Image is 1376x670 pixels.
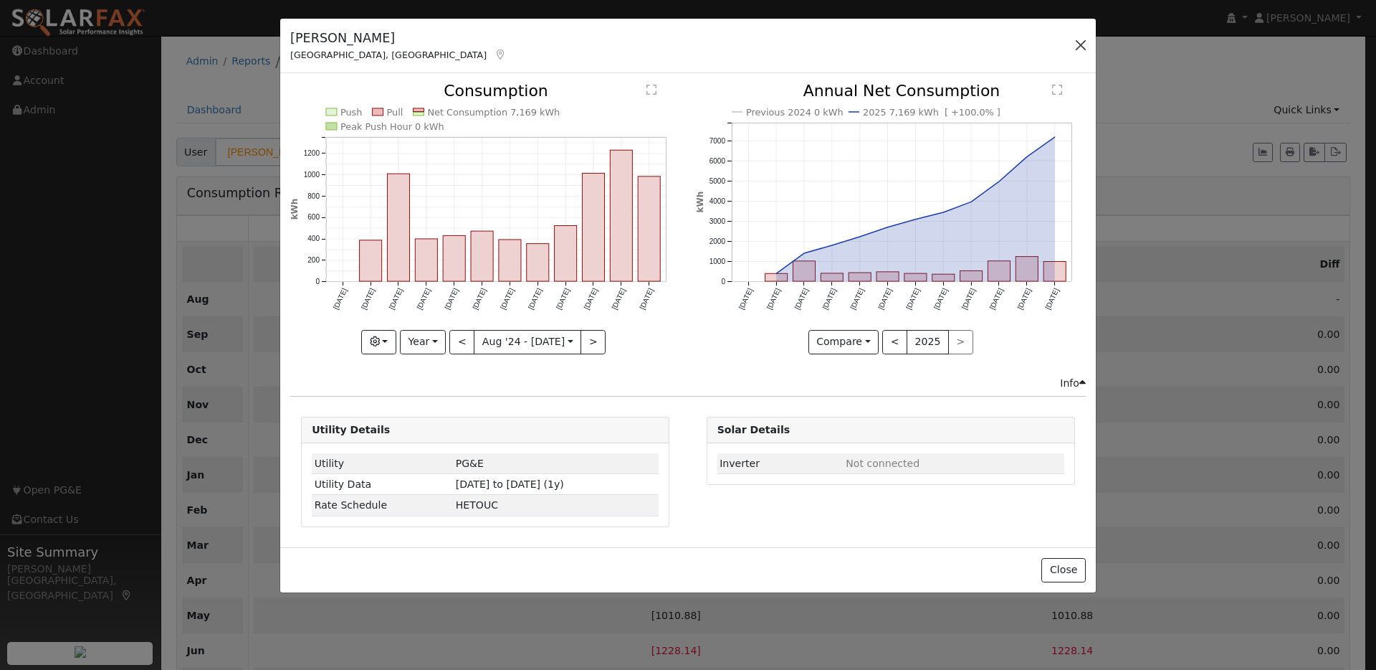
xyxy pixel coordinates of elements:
[709,177,725,185] text: 5000
[611,287,627,311] text: [DATE]
[340,121,444,132] text: Peak Push Hour 0 kWh
[555,226,577,282] rect: onclick=""
[1043,262,1066,282] rect: onclick=""
[312,474,453,495] td: Utility Data
[307,192,320,200] text: 800
[400,330,446,354] button: Year
[1016,287,1032,311] text: [DATE]
[709,137,725,145] text: 7000
[443,236,465,282] rect: onclick=""
[456,499,498,511] span: Y
[304,150,320,158] text: 1200
[611,151,633,282] rect: onclick=""
[360,240,382,281] rect: onclick=""
[307,235,320,243] text: 400
[717,453,844,474] td: Inverter
[471,232,493,282] rect: onclick=""
[456,478,564,490] span: [DATE] to [DATE] (1y)
[709,217,725,225] text: 3000
[821,273,843,281] rect: onclick=""
[444,82,548,100] text: Consumption
[695,192,705,213] text: kWh
[307,257,320,265] text: 200
[960,287,977,311] text: [DATE]
[960,271,982,282] rect: onclick=""
[876,287,893,311] text: [DATE]
[765,287,781,311] text: [DATE]
[717,424,790,435] strong: Solar Details
[709,258,725,265] text: 1000
[988,287,1004,311] text: [DATE]
[988,261,1010,281] rect: onclick=""
[1016,257,1038,281] rect: onclick=""
[388,287,404,311] text: [DATE]
[793,261,815,281] rect: onclick=""
[882,330,907,354] button: <
[499,287,515,311] text: [DATE]
[907,330,949,354] button: 2025
[316,278,320,286] text: 0
[932,275,955,282] rect: onclick=""
[821,287,837,311] text: [DATE]
[527,287,543,311] text: [DATE]
[773,271,779,277] circle: onclick=""
[646,84,656,95] text: 
[471,287,487,311] text: [DATE]
[904,274,927,282] rect: onclick=""
[709,237,725,245] text: 2000
[1052,134,1058,140] circle: onclick=""
[290,29,507,47] h5: [PERSON_NAME]
[803,82,1000,100] text: Annual Net Consumption
[746,107,844,118] text: Previous 2024 0 kWh
[932,287,949,311] text: [DATE]
[312,495,453,516] td: Rate Schedule
[456,458,484,469] span: ID: 17218462, authorized: 08/25/25
[474,330,581,354] button: Aug '24 - [DATE]
[876,272,899,281] rect: onclick=""
[449,330,474,354] button: <
[904,287,921,311] text: [DATE]
[1024,154,1030,160] circle: onclick=""
[765,274,787,282] rect: onclick=""
[290,49,487,60] span: [GEOGRAPHIC_DATA], [GEOGRAPHIC_DATA]
[555,287,571,311] text: [DATE]
[428,107,560,118] text: Net Consumption 7,169 kWh
[709,197,725,205] text: 4000
[849,273,871,282] rect: onclick=""
[583,174,605,282] rect: onclick=""
[849,287,865,311] text: [DATE]
[416,239,438,281] rect: onclick=""
[387,107,403,118] text: Pull
[290,199,300,220] text: kWh
[360,287,376,311] text: [DATE]
[996,179,1002,184] circle: onclick=""
[709,157,725,165] text: 6000
[583,287,599,311] text: [DATE]
[639,176,661,281] rect: onclick=""
[737,287,754,311] text: [DATE]
[307,214,320,222] text: 600
[912,217,918,222] circle: onclick=""
[388,174,410,282] rect: onclick=""
[494,49,507,60] a: Map
[639,287,655,311] text: [DATE]
[808,330,879,354] button: Compare
[304,171,320,179] text: 1000
[312,424,390,435] strong: Utility Details
[801,251,807,257] circle: onclick=""
[940,209,946,215] circle: onclick=""
[863,107,1000,118] text: 2025 7,169 kWh [ +100.0% ]
[856,234,862,240] circle: onclick=""
[1043,287,1060,311] text: [DATE]
[312,453,453,474] td: Utility
[968,199,974,205] circle: onclick=""
[499,240,521,282] rect: onclick=""
[1052,84,1062,95] text: 
[884,225,890,230] circle: onclick=""
[846,458,919,469] span: ID: null, authorized: None
[340,107,363,118] text: Push
[580,330,606,354] button: >
[793,287,809,311] text: [DATE]
[829,242,835,248] circle: onclick=""
[444,287,460,311] text: [DATE]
